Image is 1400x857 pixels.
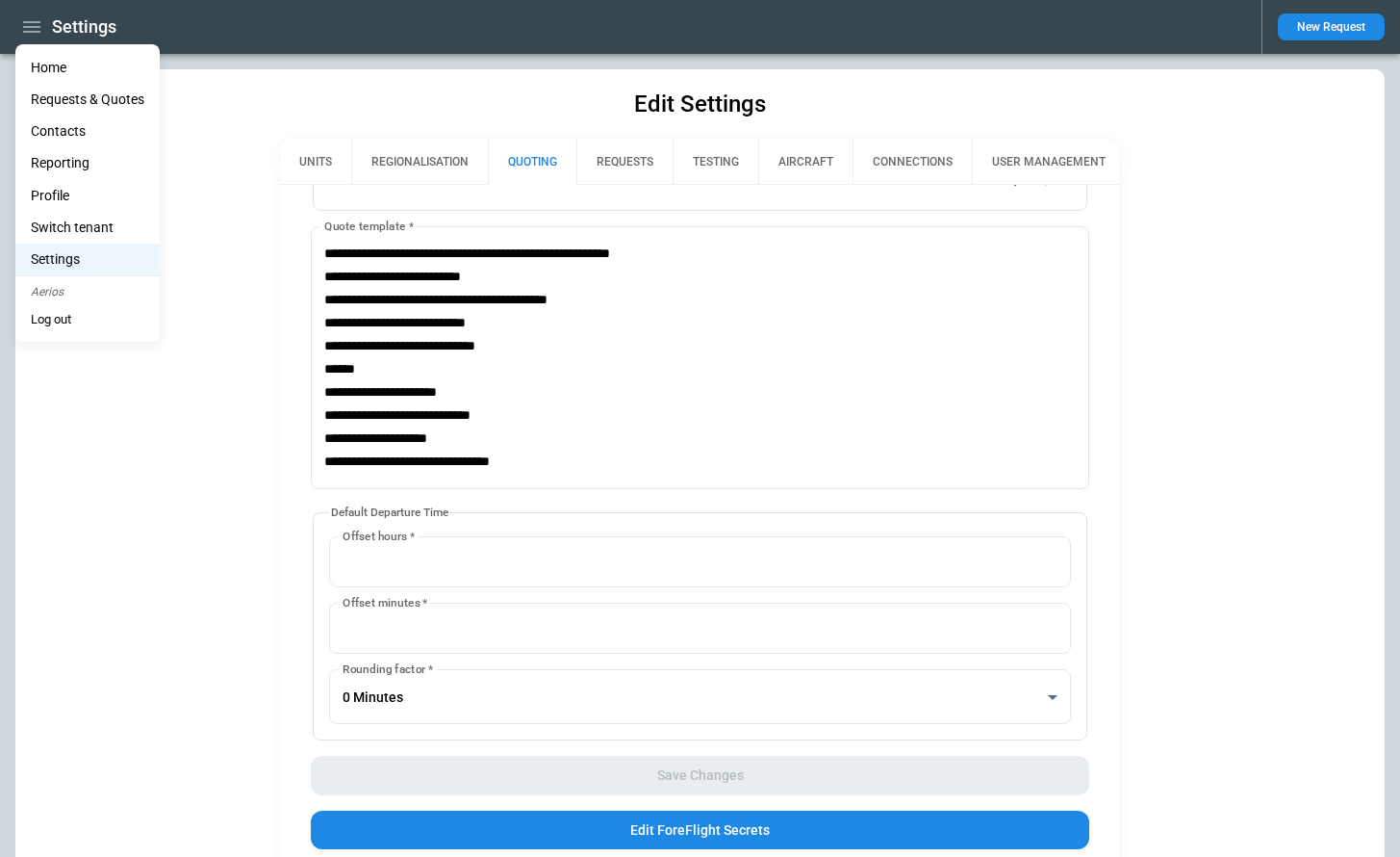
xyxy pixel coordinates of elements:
a: Contacts [15,116,160,147]
a: Reporting [15,147,160,179]
a: Settings [15,244,160,275]
li: Switch tenant [15,212,160,244]
p: Aerios [15,276,160,305]
button: Log out [15,305,87,334]
a: Requests & Quotes [15,84,160,116]
a: Home [15,52,160,84]
a: Profile [15,180,160,212]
